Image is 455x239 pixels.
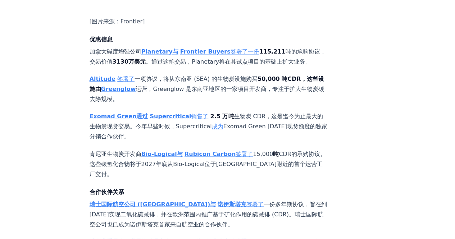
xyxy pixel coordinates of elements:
[210,113,234,120] font: 2.5 万吨
[231,48,259,55] a: 签署了一份
[191,113,208,120] a: 销售了
[150,113,191,120] a: Supercritical
[264,201,310,207] font: 一份多年期协议，
[135,75,246,82] font: 一项协议，将从东南亚 (SEA) 的生物炭设施
[90,188,124,195] font: 合作伙伴关系
[279,150,320,157] font: CDR的承购协议
[90,18,145,25] font: [图片来源：Frontier]
[253,150,273,157] font: 15,000
[141,48,178,55] a: Planetary与
[113,58,146,65] font: 3130万美元
[90,201,327,227] font: 旨在到 [DATE]实现二氧化碳减排，并在欧洲范围内推广基于矿化作用的碳减排 (CDR)。瑞士国际航空公司也已成为诺伊斯塔克首家来自航空业的合作伙伴。
[101,86,136,92] a: Greenglow
[297,48,320,55] font: 承购协议
[212,123,223,130] a: 成为
[90,150,141,157] font: 肯尼亚生物炭开发商
[259,48,286,55] font: 115,211
[117,75,135,82] a: 签署了
[141,150,183,157] a: Bio-Logical与
[234,113,265,120] font: 生物炭 CDR
[180,48,231,55] a: Frontier Buyers
[90,113,148,120] a: Exomad Green通过
[146,58,311,65] font: 。通过这笔交易，Planetary将在其试点项目的基础上扩大业务。
[90,201,216,207] a: 瑞士国际航空公司 ([GEOGRAPHIC_DATA])与
[236,150,253,157] a: 签署了
[90,150,326,177] font: 。这些碳氢化合物将于2027年底从Bio-Logical位于[GEOGRAPHIC_DATA]附近的首个运营工厂交付。
[185,150,236,157] a: Rubicon Carbon
[90,86,324,102] font: 运营，Greenglow 是东南亚地区的一家项目开发商，专注于扩大生物炭碳去除规模。
[90,48,141,55] font: 加拿大碱度增强公司
[90,75,115,82] a: Altitude
[285,48,297,55] font: 吨的
[273,150,279,157] font: 吨
[246,201,264,207] a: 签署了
[246,75,258,82] font: 购买
[90,36,113,43] font: 优惠信息
[218,201,246,207] a: 诺伊斯塔克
